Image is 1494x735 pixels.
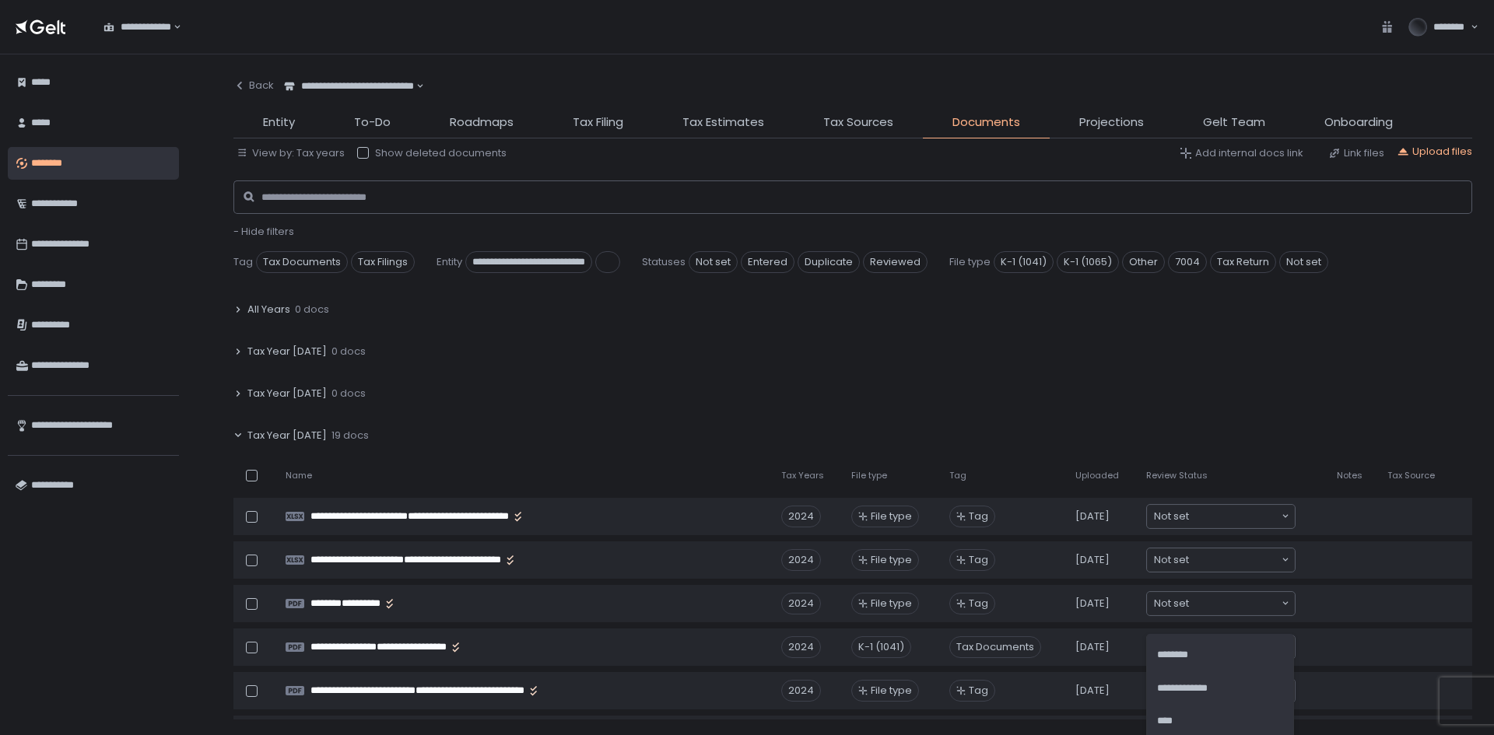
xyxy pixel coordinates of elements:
button: Upload files [1397,145,1472,159]
span: File type [949,255,991,269]
span: Duplicate [798,251,860,273]
span: Notes [1337,470,1362,481]
div: Search for option [1147,592,1295,615]
span: Entered [741,251,794,273]
span: [DATE] [1075,684,1110,698]
span: 0 docs [295,303,329,317]
button: Back [233,70,274,101]
div: 2024 [781,593,821,614]
input: Search for option [1189,509,1280,524]
span: [DATE] [1075,597,1110,611]
span: Tag [949,470,966,481]
span: File type [871,553,912,567]
span: Other [1122,251,1165,273]
div: 2024 [781,680,821,702]
span: [DATE] [1075,509,1110,523]
span: File type [851,470,887,481]
span: Tag [969,553,988,567]
span: Tax Filings [351,251,415,273]
button: View by: Tax years [237,146,345,160]
span: Tax Years [781,470,824,481]
span: - Hide filters [233,224,294,239]
span: 7004 [1168,251,1207,273]
span: Not set [689,251,738,273]
input: Search for option [171,19,172,35]
div: Search for option [93,11,181,44]
button: Add internal docs link [1180,146,1303,160]
span: Not set [1154,552,1189,568]
span: Tag [969,597,988,611]
span: Tax Return [1210,251,1276,273]
div: Search for option [274,70,424,103]
span: Tax Year [DATE] [247,387,327,401]
input: Search for option [1189,552,1280,568]
span: File type [871,597,912,611]
span: Not set [1154,596,1189,611]
span: Review Status [1146,470,1208,481]
span: Tax Documents [256,251,348,273]
input: Search for option [414,79,415,94]
span: 0 docs [331,387,366,401]
div: 2024 [781,549,821,571]
span: Statuses [642,255,686,269]
span: Entity [437,255,462,269]
span: Reviewed [863,251,928,273]
span: Not set [1154,509,1189,524]
span: Projections [1079,114,1144,131]
button: Link files [1328,146,1384,160]
span: Gelt Team [1203,114,1265,131]
div: Back [233,79,274,93]
div: Search for option [1147,548,1295,572]
span: K-1 (1041) [994,251,1054,273]
span: Tag [969,684,988,698]
span: File type [871,684,912,698]
span: Tax Source [1387,470,1435,481]
div: 2024 [781,506,821,527]
span: 0 docs [331,345,366,359]
span: All Years [247,303,290,317]
span: Entity [263,114,295,131]
span: Tax Documents [949,636,1041,658]
div: Search for option [1147,505,1295,528]
span: [DATE] [1075,553,1110,567]
span: Tax Year [DATE] [247,429,327,443]
span: [DATE] [1075,640,1110,654]
span: Tax Estimates [682,114,764,131]
span: Not set [1279,251,1328,273]
span: Uploaded [1075,470,1119,481]
span: Tag [233,255,253,269]
input: Search for option [1189,596,1280,611]
span: To-Do [354,114,391,131]
span: Tax Year [DATE] [247,345,327,359]
span: Name [286,470,312,481]
span: Tax Filing [573,114,623,131]
button: - Hide filters [233,225,294,239]
span: Roadmaps [450,114,514,131]
span: File type [871,509,912,523]
span: Onboarding [1324,114,1393,131]
span: Documents [952,114,1020,131]
span: 19 docs [331,429,369,443]
span: Tax Sources [823,114,893,131]
span: K-1 (1065) [1057,251,1119,273]
span: Tag [969,509,988,523]
div: K-1 (1041) [851,636,911,658]
div: 2024 [781,636,821,658]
